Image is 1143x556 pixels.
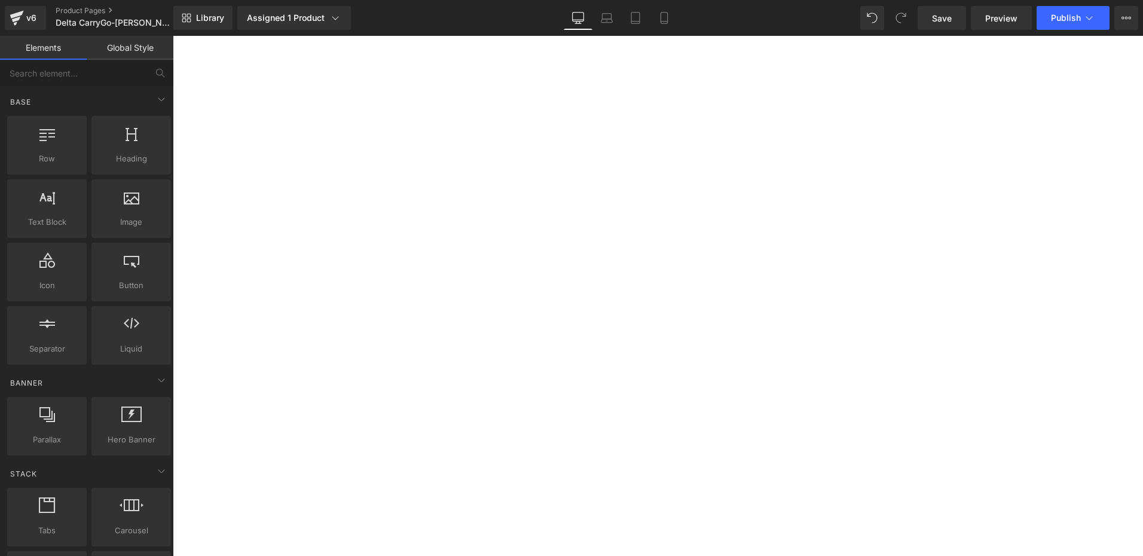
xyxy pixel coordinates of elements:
span: Row [11,152,83,165]
span: Publish [1051,13,1081,23]
span: Heading [95,152,167,165]
span: Hero Banner [95,433,167,446]
a: Global Style [87,36,173,60]
span: Preview [985,12,1017,25]
button: Undo [860,6,884,30]
button: Redo [889,6,913,30]
span: Tabs [11,524,83,537]
button: More [1114,6,1138,30]
span: Banner [9,377,44,389]
a: Mobile [650,6,679,30]
a: Laptop [592,6,621,30]
span: Text Block [11,216,83,228]
a: Preview [971,6,1032,30]
span: Separator [11,343,83,355]
a: Product Pages [56,6,193,16]
span: Stack [9,468,38,479]
span: Carousel [95,524,167,537]
span: Delta CarryGo-[PERSON_NAME] [56,18,170,28]
button: Publish [1037,6,1110,30]
span: Image [95,216,167,228]
span: Library [196,13,224,23]
iframe: Intercom live chat [1102,515,1131,544]
span: Parallax [11,433,83,446]
span: Liquid [95,343,167,355]
div: Assigned 1 Product [247,12,341,24]
a: New Library [173,6,233,30]
a: v6 [5,6,46,30]
span: Icon [11,279,83,292]
span: Base [9,96,32,108]
a: Desktop [564,6,592,30]
span: Save [932,12,952,25]
span: Button [95,279,167,292]
a: Tablet [621,6,650,30]
div: v6 [24,10,39,26]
